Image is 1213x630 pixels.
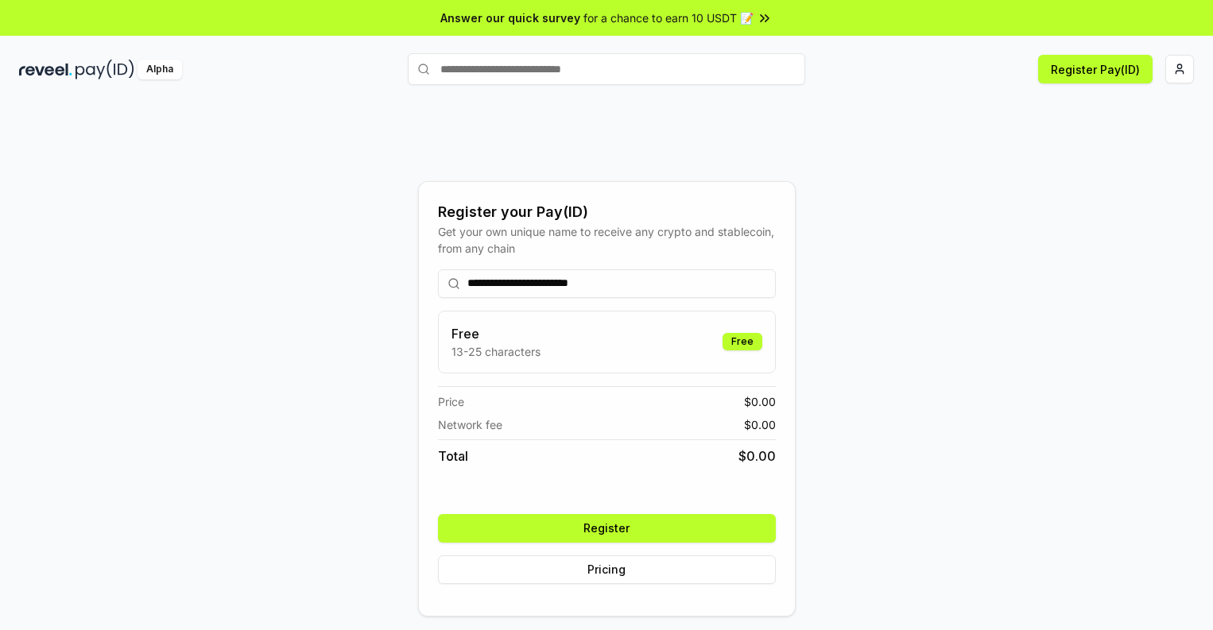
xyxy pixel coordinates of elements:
[738,446,776,466] span: $ 0.00
[583,10,754,26] span: for a chance to earn 10 USDT 📝
[744,393,776,410] span: $ 0.00
[451,343,541,360] p: 13-25 characters
[1038,55,1153,83] button: Register Pay(ID)
[438,223,776,257] div: Get your own unique name to receive any crypto and stablecoin, from any chain
[19,60,72,79] img: reveel_dark
[744,416,776,433] span: $ 0.00
[438,446,468,466] span: Total
[76,60,134,79] img: pay_id
[451,324,541,343] h3: Free
[438,555,776,584] button: Pricing
[438,514,776,543] button: Register
[438,201,776,223] div: Register your Pay(ID)
[440,10,580,26] span: Answer our quick survey
[138,60,182,79] div: Alpha
[438,416,502,433] span: Network fee
[438,393,464,410] span: Price
[723,333,762,350] div: Free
